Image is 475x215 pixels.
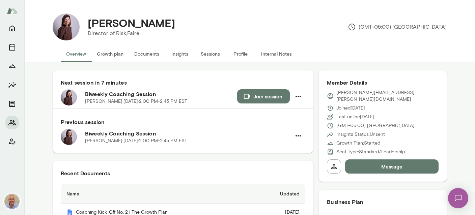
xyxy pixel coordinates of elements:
p: [PERSON_NAME][EMAIL_ADDRESS][PERSON_NAME][DOMAIN_NAME] [336,89,439,103]
button: Members [5,116,19,129]
button: Documents [5,97,19,111]
button: Join session [237,89,290,103]
img: Mento [7,4,18,17]
h6: Next session in 7 minutes [61,79,305,87]
img: Kristina Popova-Boasso [53,13,80,40]
h6: Member Details [327,79,439,87]
h6: Biweekly Coaching Session [85,129,291,137]
img: Marc Friedman [4,193,20,210]
th: Name [61,184,253,204]
p: Joined [DATE] [336,105,365,112]
button: Sessions [5,40,19,54]
p: Growth Plan: Started [336,140,380,147]
button: Message [345,159,439,174]
p: [PERSON_NAME] · [DATE] · 2:00 PM-2:45 PM EST [85,98,187,105]
h6: Previous session [61,118,305,126]
button: Insights [5,78,19,92]
p: Seat Type: Standard/Leadership [336,149,405,155]
h6: Biweekly Coaching Session [85,90,237,98]
button: Overview [61,46,91,62]
button: Growth Plan [5,59,19,73]
p: (GMT-05:00) [GEOGRAPHIC_DATA] [348,23,447,31]
p: [PERSON_NAME] · [DATE] · 2:00 PM-2:45 PM EST [85,137,187,144]
button: Home [5,22,19,35]
p: Last online [DATE] [336,114,374,120]
button: Sessions [195,46,225,62]
p: Director of Risk, Faire [88,29,175,37]
p: Insights Status: Unsent [336,131,385,138]
h4: [PERSON_NAME] [88,17,175,29]
h6: Business Plan [327,198,439,206]
p: (GMT-05:00) [GEOGRAPHIC_DATA] [336,122,415,129]
h6: Recent Documents [61,169,305,177]
button: Documents [129,46,165,62]
button: Client app [5,135,19,148]
button: Insights [165,46,195,62]
th: Updated [253,184,305,204]
button: Internal Notes [256,46,297,62]
button: Profile [225,46,256,62]
button: Growth plan [91,46,129,62]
